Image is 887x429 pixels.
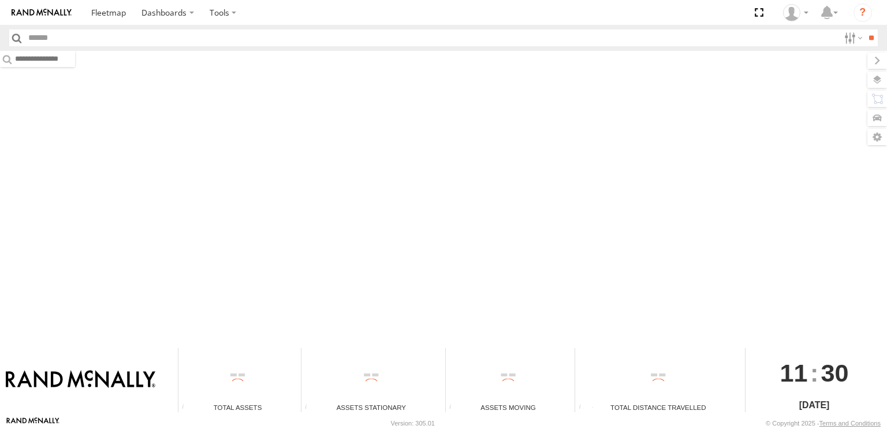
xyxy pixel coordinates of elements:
div: Total distance travelled by all assets within specified date range and applied filters [575,404,592,412]
label: Search Filter Options [840,29,864,46]
div: Total number of assets current in transit. [446,404,463,412]
div: Total number of assets current stationary. [301,404,319,412]
img: rand-logo.svg [12,9,72,17]
div: Total Distance Travelled [575,402,741,412]
img: Rand McNally [6,370,155,390]
span: 11 [780,348,808,398]
a: Terms and Conditions [819,420,881,427]
div: Jose Goitia [779,4,813,21]
i: ? [854,3,872,22]
div: Assets Moving [446,402,571,412]
span: 30 [821,348,849,398]
label: Map Settings [867,129,887,145]
div: Total number of Enabled Assets [178,404,196,412]
div: Total Assets [178,402,297,412]
div: : [746,348,882,398]
a: Visit our Website [6,417,59,429]
div: Assets Stationary [301,402,441,412]
div: Version: 305.01 [391,420,435,427]
div: [DATE] [746,398,882,412]
div: © Copyright 2025 - [766,420,881,427]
